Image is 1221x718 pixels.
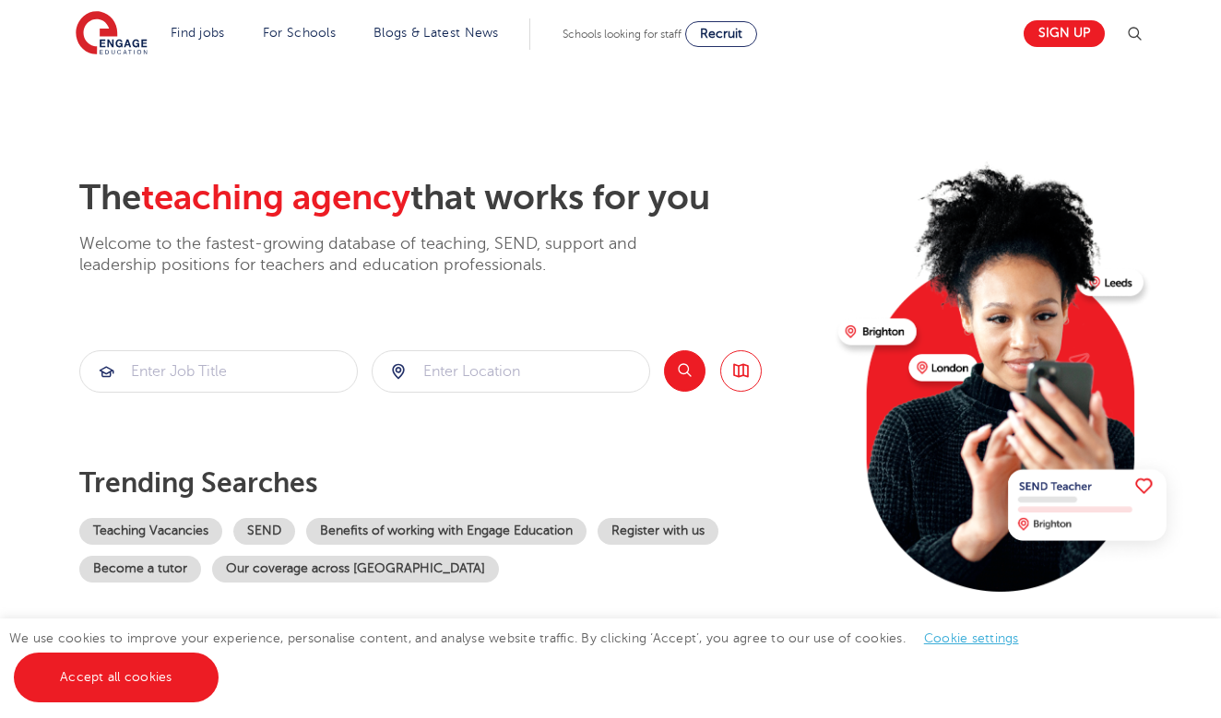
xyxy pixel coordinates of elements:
a: Our coverage across [GEOGRAPHIC_DATA] [212,556,499,583]
a: Become a tutor [79,556,201,583]
span: teaching agency [141,178,410,218]
a: Blogs & Latest News [373,26,499,40]
div: Submit [372,350,650,393]
a: For Schools [263,26,336,40]
a: Find jobs [171,26,225,40]
p: Welcome to the fastest-growing database of teaching, SEND, support and leadership positions for t... [79,233,688,277]
span: We use cookies to improve your experience, personalise content, and analyse website traffic. By c... [9,631,1037,684]
a: Benefits of working with Engage Education [306,518,587,545]
button: Search [664,350,705,392]
a: Sign up [1024,20,1105,47]
input: Submit [373,351,649,392]
a: Teaching Vacancies [79,518,222,545]
h2: The that works for you [79,177,824,219]
a: Recruit [685,21,757,47]
span: Schools looking for staff [563,28,682,41]
a: Cookie settings [924,631,1019,645]
a: Accept all cookies [14,653,219,702]
img: Engage Education [76,11,148,57]
a: Register with us [598,518,718,545]
a: SEND [233,518,295,545]
div: Submit [79,350,358,393]
p: Trending searches [79,466,824,500]
span: Recruit [700,27,742,41]
input: Submit [80,351,357,392]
